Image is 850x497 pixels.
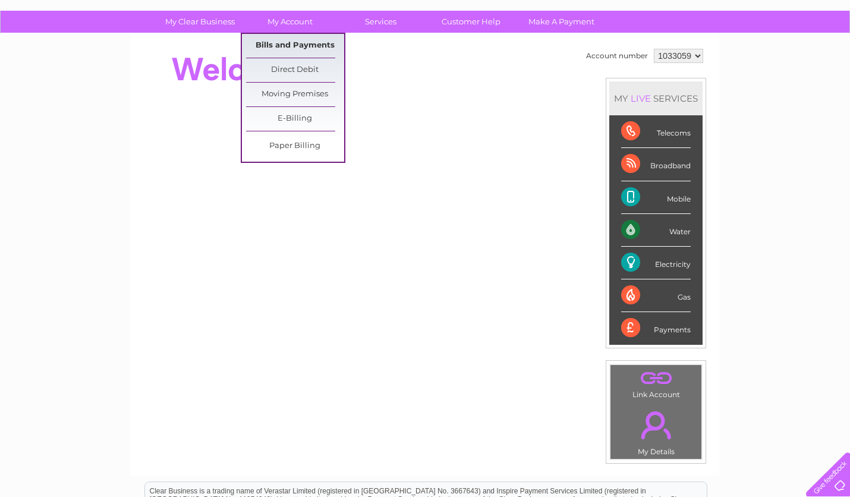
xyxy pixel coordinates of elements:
[246,34,344,58] a: Bills and Payments
[621,279,691,312] div: Gas
[610,401,702,460] td: My Details
[246,134,344,158] a: Paper Billing
[332,11,430,33] a: Services
[670,51,697,59] a: Energy
[621,247,691,279] div: Electricity
[771,51,800,59] a: Contact
[626,6,708,21] a: 0333 014 3131
[241,11,339,33] a: My Account
[621,312,691,344] div: Payments
[628,93,653,104] div: LIVE
[704,51,739,59] a: Telecoms
[30,31,90,67] img: logo.png
[151,11,249,33] a: My Clear Business
[621,115,691,148] div: Telecoms
[747,51,764,59] a: Blog
[609,81,703,115] div: MY SERVICES
[422,11,520,33] a: Customer Help
[613,404,698,446] a: .
[246,83,344,106] a: Moving Premises
[641,51,663,59] a: Water
[145,7,707,58] div: Clear Business is a trading name of Verastar Limited (registered in [GEOGRAPHIC_DATA] No. 3667643...
[246,58,344,82] a: Direct Debit
[583,46,651,66] td: Account number
[621,148,691,181] div: Broadband
[610,364,702,402] td: Link Account
[613,368,698,389] a: .
[621,181,691,214] div: Mobile
[246,107,344,131] a: E-Billing
[811,51,839,59] a: Log out
[621,214,691,247] div: Water
[512,11,610,33] a: Make A Payment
